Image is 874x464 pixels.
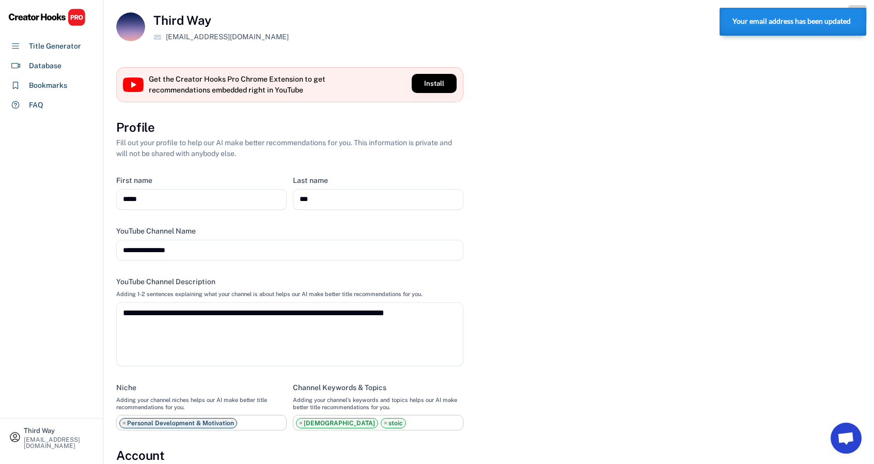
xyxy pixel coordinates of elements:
div: Bookmarks [29,80,67,91]
div: Adding your channel's keywords and topics helps our AI make better title recommendations for you. [293,396,463,411]
div: First name [116,176,152,185]
div: Niche [116,383,136,392]
li: stoic [381,418,406,428]
img: YouTube%20full-color%20icon%202017.svg [123,78,144,92]
div: YouTube Channel Description [116,277,215,286]
div: [EMAIL_ADDRESS][DOMAIN_NAME] [24,437,94,449]
div: Adding 1-2 sentences explaining what your channel is about helps our AI make better title recomme... [116,290,422,298]
img: pexels-photo-3970396.jpeg [116,12,145,41]
li: [DEMOGRAPHIC_DATA] [296,418,378,428]
div: Title Generator [29,41,81,52]
h4: Third Way [153,12,211,28]
h3: Profile [116,119,155,136]
div: Third Way [24,427,94,434]
div: Fill out your profile to help our AI make better recommendations for you. This information is pri... [116,137,463,159]
div: Get the Creator Hooks Pro Chrome Extension to get recommendations embedded right in YouTube [149,74,330,96]
img: CHPRO%20Logo.svg [8,8,86,26]
div: Channel Keywords & Topics [293,383,386,392]
div: YouTube Channel Name [116,226,196,236]
div: Database [29,60,61,71]
a: Open chat [831,423,862,454]
li: Personal Development & Motivation [119,418,237,428]
div: FAQ [29,100,43,111]
strong: Your email address has been updated [732,17,851,25]
div: [EMAIL_ADDRESS][DOMAIN_NAME] [166,32,289,42]
span: × [384,420,387,426]
div: Last name [293,176,328,185]
button: Install [412,74,457,93]
div: Adding your channel niches helps our AI make better title recommendations for you. [116,396,287,411]
span: × [299,420,303,426]
span: × [122,420,126,426]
